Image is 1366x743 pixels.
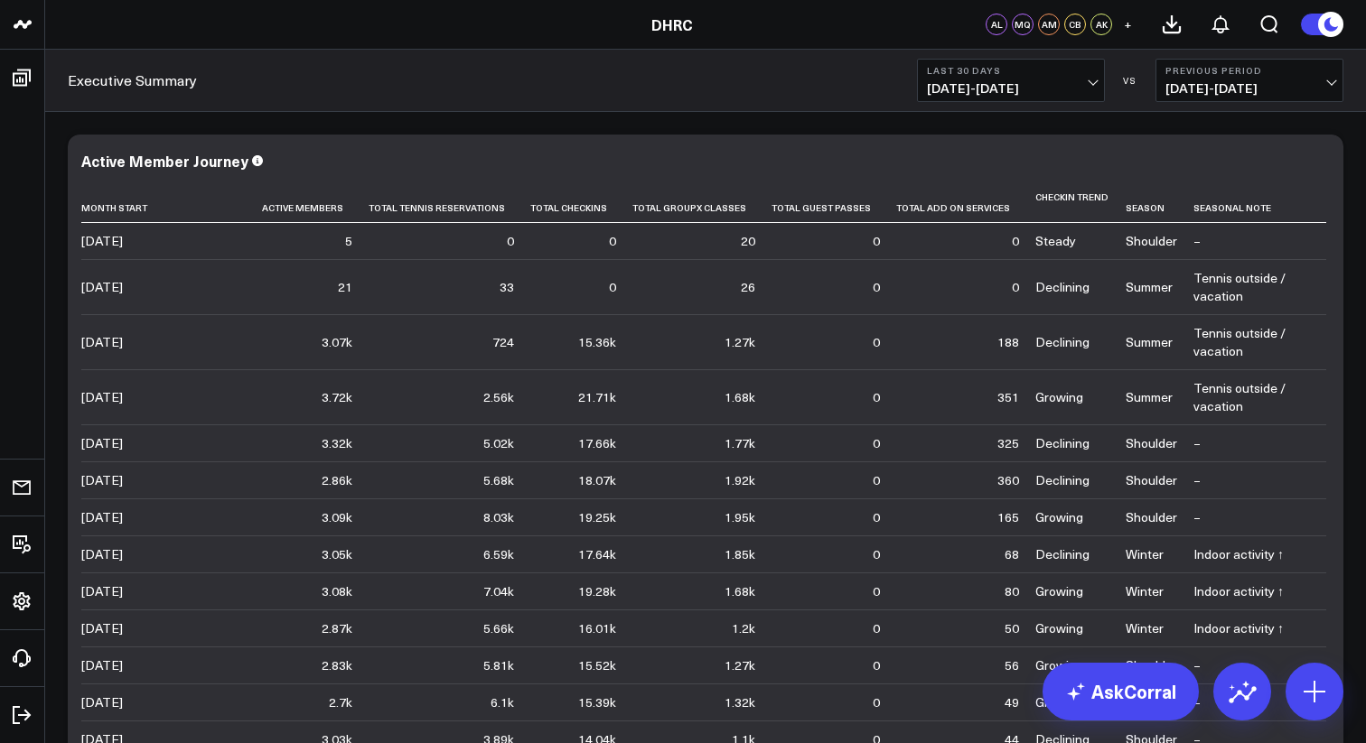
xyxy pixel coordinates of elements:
div: 21 [338,278,352,296]
div: 2.87k [322,619,352,637]
div: – [1193,434,1201,452]
div: [DATE] [81,693,123,711]
div: Growing [1035,656,1083,674]
div: [DATE] [81,232,123,250]
th: Season [1126,182,1193,223]
div: Shoulder [1126,232,1177,250]
div: – [1193,232,1201,250]
div: 15.39k [578,693,616,711]
button: + [1117,14,1138,35]
div: 1.27k [725,656,755,674]
div: 1.27k [725,333,755,351]
div: 3.05k [322,545,352,563]
th: Seasonal Note [1193,182,1326,223]
div: 1.32k [725,693,755,711]
th: Total Tennis Reservations [369,182,530,223]
th: Total Guest Passes [772,182,896,223]
div: 7.04k [483,582,514,600]
div: 0 [873,508,880,526]
div: 2.7k [329,693,352,711]
div: 0 [1012,278,1019,296]
div: Tennis outside / vacation [1193,269,1310,305]
div: 6.1k [491,693,514,711]
button: Previous Period[DATE]-[DATE] [1155,59,1343,102]
div: [DATE] [81,508,123,526]
div: 0 [609,278,616,296]
button: Last 30 Days[DATE]-[DATE] [917,59,1105,102]
div: 0 [873,471,880,489]
div: 2.83k [322,656,352,674]
div: Summer [1126,388,1173,406]
div: 3.32k [322,434,352,452]
div: – [1193,508,1201,526]
div: 5.66k [483,619,514,637]
div: Declining [1035,278,1090,296]
div: [DATE] [81,582,123,600]
div: 19.25k [578,508,616,526]
div: 20 [741,232,755,250]
div: Winter [1126,545,1164,563]
div: 16.01k [578,619,616,637]
div: 325 [997,434,1019,452]
div: Growing [1035,619,1083,637]
div: Tennis outside / vacation [1193,324,1310,360]
div: 80 [1005,582,1019,600]
span: [DATE] - [DATE] [1165,81,1333,96]
div: – [1193,471,1201,489]
div: 724 [492,333,514,351]
th: Total Checkins [530,182,632,223]
div: 0 [873,388,880,406]
div: 26 [741,278,755,296]
div: 1.92k [725,471,755,489]
a: Executive Summary [68,70,197,90]
th: Total Add On Services [896,182,1035,223]
div: Declining [1035,434,1090,452]
th: Active Members [262,182,369,223]
div: [DATE] [81,619,123,637]
div: [DATE] [81,333,123,351]
div: MQ [1012,14,1034,35]
div: 0 [873,545,880,563]
div: Growing [1035,388,1083,406]
div: Shoulder [1126,508,1177,526]
div: 3.72k [322,388,352,406]
div: 17.66k [578,434,616,452]
div: 0 [873,278,880,296]
a: DHRC [651,14,693,34]
div: 8.03k [483,508,514,526]
div: 0 [873,619,880,637]
div: Indoor activity ↑ [1193,619,1284,637]
div: 6.59k [483,545,514,563]
div: Indoor activity ↑ [1193,545,1284,563]
div: 0 [873,333,880,351]
div: 15.36k [578,333,616,351]
div: 5.02k [483,434,514,452]
div: 1.68k [725,388,755,406]
div: 165 [997,508,1019,526]
div: 1.77k [725,434,755,452]
div: 0 [873,434,880,452]
div: 50 [1005,619,1019,637]
div: Active Member Journey [81,151,248,171]
div: 0 [609,232,616,250]
div: 3.09k [322,508,352,526]
div: 18.07k [578,471,616,489]
span: [DATE] - [DATE] [927,81,1095,96]
div: 5 [345,232,352,250]
div: Summer [1126,278,1173,296]
div: 188 [997,333,1019,351]
div: 1.2k [732,619,755,637]
div: AL [986,14,1007,35]
div: 360 [997,471,1019,489]
div: 0 [507,232,514,250]
div: 0 [873,582,880,600]
div: Declining [1035,545,1090,563]
div: 56 [1005,656,1019,674]
div: [DATE] [81,656,123,674]
div: 1.95k [725,508,755,526]
div: Declining [1035,471,1090,489]
div: 5.81k [483,656,514,674]
div: AK [1090,14,1112,35]
span: + [1124,18,1132,31]
div: 17.64k [578,545,616,563]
